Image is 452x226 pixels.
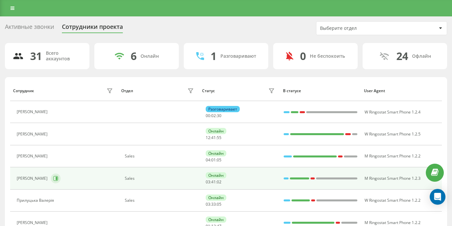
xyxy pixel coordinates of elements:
div: User Agent [364,89,439,93]
div: Выберите отдел [320,26,398,31]
div: Разговаривает [206,106,240,112]
span: 05 [217,201,221,207]
div: : : [206,135,221,140]
div: 31 [30,50,42,62]
div: Sales [125,198,196,203]
div: : : [206,202,221,207]
div: Онлайн [206,216,226,223]
div: Сотрудники проекта [62,23,123,33]
div: Sales [125,176,196,181]
div: Статус [202,89,215,93]
span: 03 [206,201,210,207]
div: Онлайн [206,195,226,201]
span: 12 [206,135,210,140]
div: Онлайн [206,128,226,134]
div: : : [206,113,221,118]
span: 01 [211,157,216,163]
div: Офлайн [412,53,431,59]
span: 00 [206,113,210,118]
span: 05 [217,157,221,163]
div: В статусе [283,89,358,93]
span: W Ringostat Smart Phone 1.2.5 [365,131,421,137]
div: Не беспокоить [310,53,345,59]
div: [PERSON_NAME] [17,154,49,158]
div: 1 [211,50,217,62]
span: 04 [206,157,210,163]
div: 6 [131,50,137,62]
span: 41 [211,135,216,140]
div: Open Intercom Messenger [430,189,445,205]
div: [PERSON_NAME] [17,132,49,136]
span: 03 [206,179,210,185]
span: M Ringostat Smart Phone 1.2.3 [365,175,421,181]
span: 02 [217,179,221,185]
span: M Ringostat Smart Phone 1.2.2 [365,220,421,225]
div: : : [206,158,221,162]
div: Онлайн [206,150,226,156]
span: W Ringostat Smart Phone 1.2.2 [365,197,421,203]
div: : : [206,180,221,184]
span: 33 [211,201,216,207]
div: Прилуцька Валерія [17,198,56,203]
div: Отдел [121,89,133,93]
div: Всего аккаунтов [46,51,82,62]
span: 30 [217,113,221,118]
span: 41 [211,179,216,185]
div: Сотрудник [13,89,34,93]
span: M Ringostat Smart Phone 1.2.2 [365,153,421,159]
span: 02 [211,113,216,118]
div: Онлайн [141,53,159,59]
div: Разговаривают [220,53,256,59]
div: Активные звонки [5,23,54,33]
div: [PERSON_NAME] [17,220,49,225]
div: [PERSON_NAME] [17,110,49,114]
div: Sales [125,154,196,158]
div: Онлайн [206,172,226,178]
span: W Ringostat Smart Phone 1.2.4 [365,109,421,115]
div: 0 [300,50,306,62]
div: [PERSON_NAME] [17,176,49,181]
span: 55 [217,135,221,140]
div: 24 [396,50,408,62]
